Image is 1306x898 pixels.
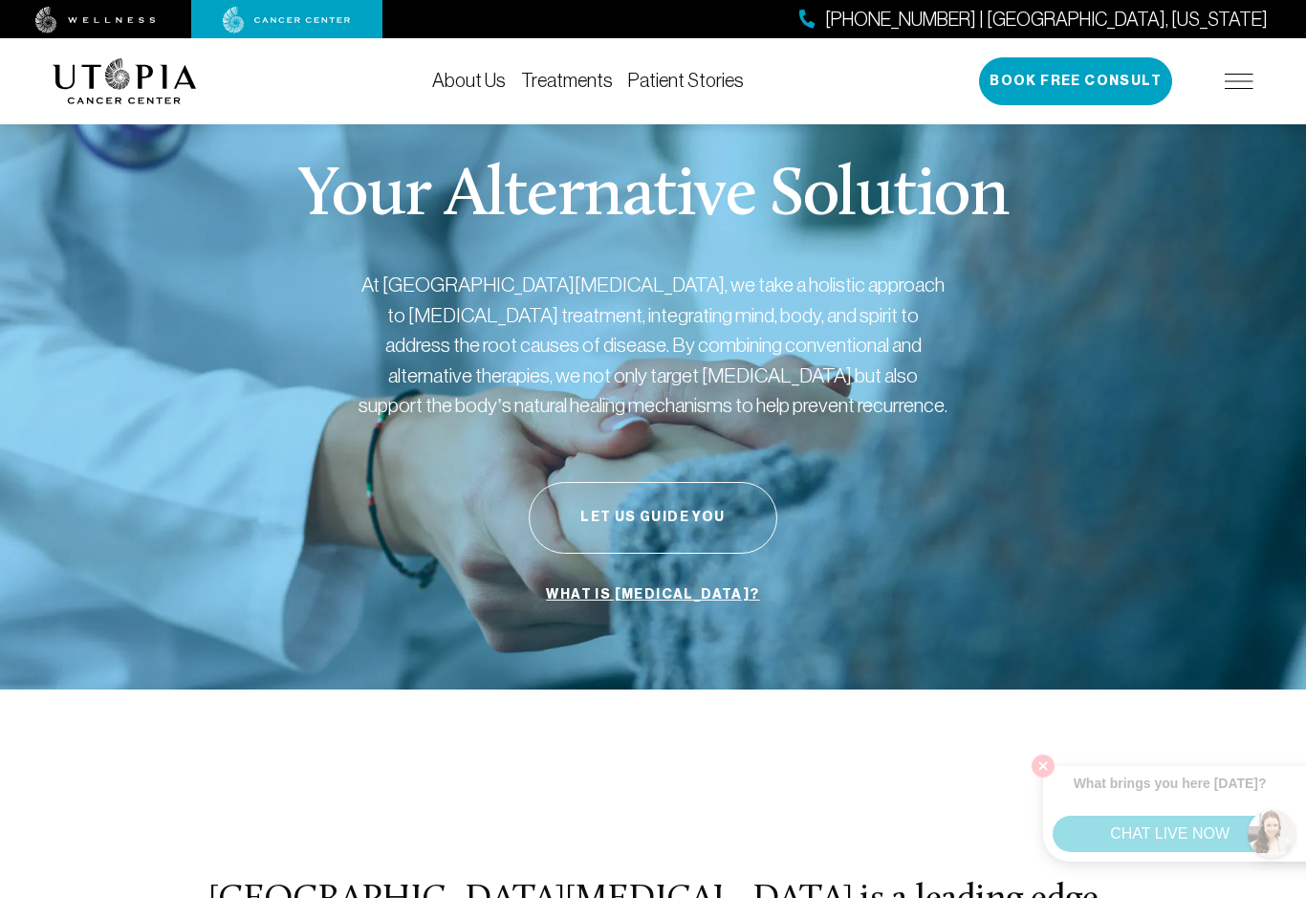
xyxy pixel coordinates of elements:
p: Your Alternative Solution [297,163,1008,231]
span: [PHONE_NUMBER] | [GEOGRAPHIC_DATA], [US_STATE] [825,6,1268,33]
p: At [GEOGRAPHIC_DATA][MEDICAL_DATA], we take a holistic approach to [MEDICAL_DATA] treatment, inte... [357,270,949,421]
button: Let Us Guide You [529,482,777,554]
a: What is [MEDICAL_DATA]? [541,577,764,613]
img: cancer center [223,7,351,33]
img: logo [53,58,197,104]
button: Book Free Consult [979,57,1172,105]
img: icon-hamburger [1225,74,1253,89]
a: [PHONE_NUMBER] | [GEOGRAPHIC_DATA], [US_STATE] [799,6,1268,33]
a: About Us [432,70,506,91]
a: Treatments [521,70,613,91]
a: Patient Stories [628,70,744,91]
img: wellness [35,7,156,33]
